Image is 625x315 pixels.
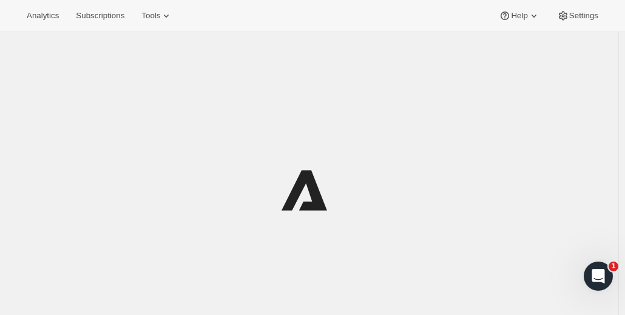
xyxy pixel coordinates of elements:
button: Help [492,7,547,24]
button: Settings [550,7,606,24]
button: Analytics [19,7,66,24]
span: 1 [609,262,618,271]
span: Subscriptions [76,11,124,21]
span: Analytics [27,11,59,21]
iframe: Intercom live chat [584,262,613,291]
span: Tools [141,11,160,21]
button: Tools [134,7,180,24]
span: Help [511,11,527,21]
button: Subscriptions [69,7,132,24]
span: Settings [569,11,598,21]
